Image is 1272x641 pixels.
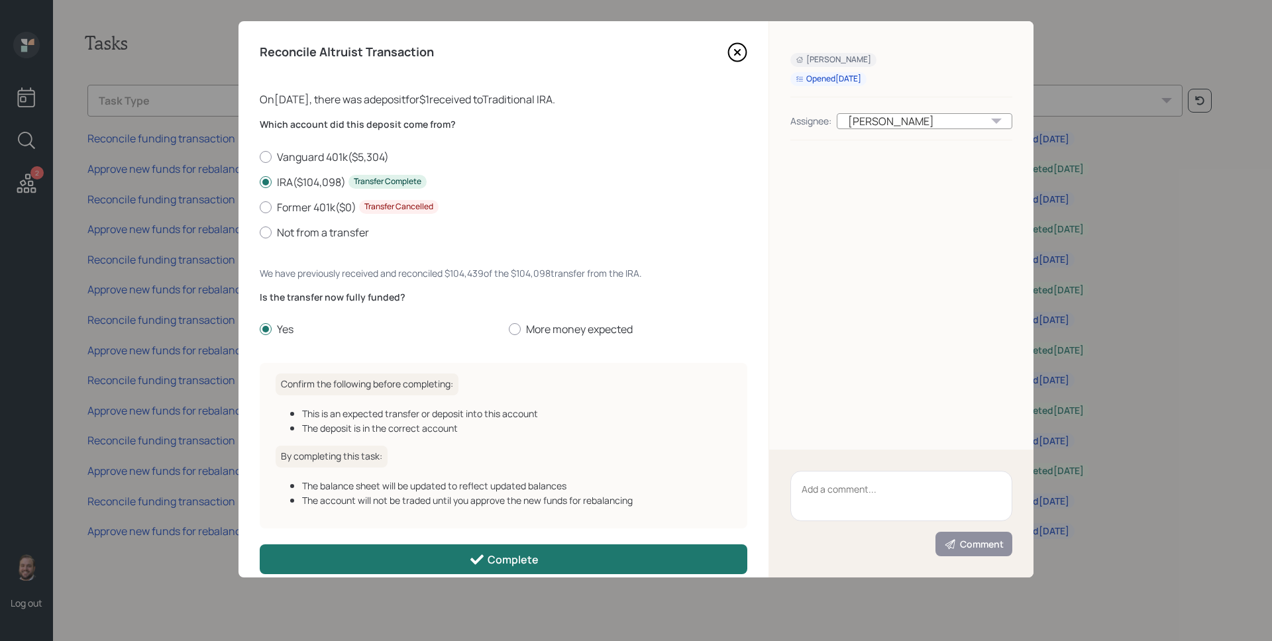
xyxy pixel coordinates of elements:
[260,45,434,60] h4: Reconcile Altruist Transaction
[260,118,747,131] label: Which account did this deposit come from?
[796,54,871,66] div: [PERSON_NAME]
[509,322,747,336] label: More money expected
[276,373,458,395] h6: Confirm the following before completing:
[364,201,433,213] div: Transfer Cancelled
[260,322,498,336] label: Yes
[935,532,1012,556] button: Comment
[302,421,731,435] div: The deposit is in the correct account
[790,114,831,128] div: Assignee:
[260,91,747,107] div: On [DATE] , there was a deposit for $1 received to Traditional IRA .
[260,200,747,215] label: Former 401k ( $0 )
[469,552,539,567] div: Complete
[302,493,731,507] div: The account will not be traded until you approve the new funds for rebalancing
[260,291,747,304] label: Is the transfer now fully funded?
[260,175,747,189] label: IRA ( $104,098 )
[944,538,1004,551] div: Comment
[276,446,388,468] h6: By completing this task:
[260,225,747,240] label: Not from a transfer
[796,74,861,85] div: Opened [DATE]
[354,176,421,187] div: Transfer Complete
[260,544,747,574] button: Complete
[302,479,731,493] div: The balance sheet will be updated to reflect updated balances
[260,266,747,280] div: We have previously received and reconciled $104,439 of the $104,098 transfer from the IRA .
[837,113,1012,129] div: [PERSON_NAME]
[260,150,747,164] label: Vanguard 401k ( $5,304 )
[302,407,731,420] div: This is an expected transfer or deposit into this account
